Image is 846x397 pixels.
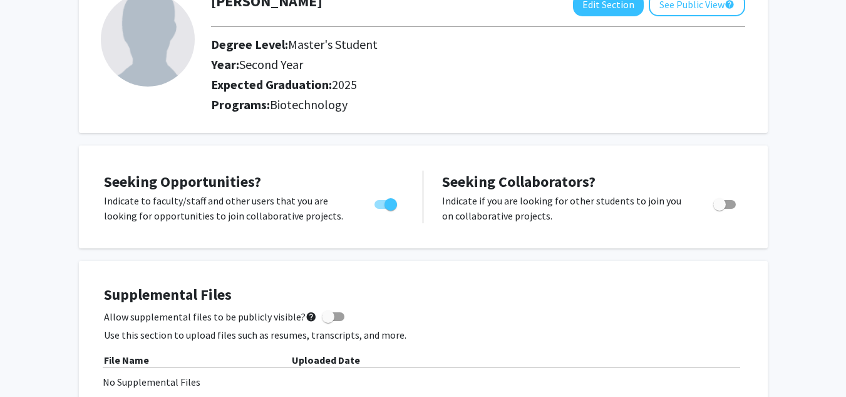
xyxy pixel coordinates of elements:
[239,56,303,72] span: Second Year
[103,374,744,389] div: No Supplemental Files
[442,172,596,191] span: Seeking Collaborators?
[104,354,149,366] b: File Name
[288,36,378,52] span: Master's Student
[104,193,351,223] p: Indicate to faculty/staff and other users that you are looking for opportunities to join collabor...
[270,97,348,112] span: Biotechnology
[104,309,317,324] span: Allow supplemental files to be publicly visible?
[211,97,745,112] h2: Programs:
[292,354,360,366] b: Uploaded Date
[369,193,404,212] div: Toggle
[332,77,357,92] span: 2025
[211,37,653,52] h2: Degree Level:
[442,193,689,223] p: Indicate if you are looking for other students to join you on collaborative projects.
[104,172,261,191] span: Seeking Opportunities?
[211,77,653,92] h2: Expected Graduation:
[211,57,653,72] h2: Year:
[104,286,743,304] h4: Supplemental Files
[708,193,743,212] div: Toggle
[104,327,743,342] p: Use this section to upload files such as resumes, transcripts, and more.
[306,309,317,324] mat-icon: help
[9,341,53,388] iframe: Chat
